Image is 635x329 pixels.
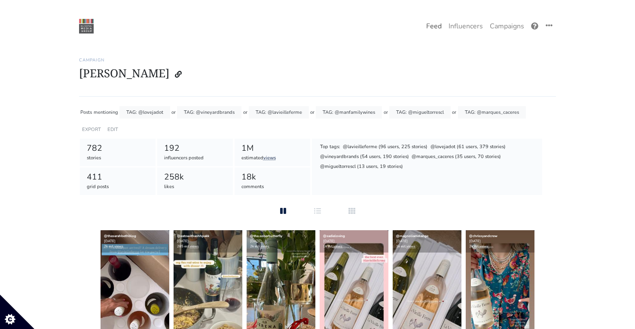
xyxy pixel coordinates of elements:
[79,19,94,34] img: 22:22:48_1550874168
[384,106,388,119] div: or
[411,153,502,161] div: @marques_caceres (35 users, 70 stories)
[241,171,304,183] div: 18k
[104,234,136,238] a: @thesarahbethblog
[423,18,445,35] a: Feed
[87,183,149,191] div: grid posts
[171,106,176,119] div: or
[114,244,123,249] a: views
[458,106,526,119] div: TAG: @marques_caceres
[101,230,169,253] div: [DATE] 2k est.
[333,244,342,249] a: views
[164,171,226,183] div: 258k
[190,244,199,249] a: views
[486,18,528,35] a: Campaigns
[177,234,209,238] a: @eatswithashhpakk
[319,153,409,161] div: @vineyardbrands (54 users, 190 stories)
[319,143,341,151] div: Top tags:
[164,183,226,191] div: likes
[452,106,456,119] div: or
[466,230,534,253] div: [DATE] 2k est.
[319,163,403,171] div: @migueltorrescl (13 users, 19 stories)
[177,106,241,119] div: TAG: @vineyardbrands
[389,106,451,119] div: TAG: @migueltorrescl
[243,106,247,119] div: or
[393,230,461,253] div: [DATE] 1k est.
[260,244,269,249] a: views
[241,183,304,191] div: comments
[79,66,556,82] h1: [PERSON_NAME]
[80,106,92,119] div: Posts
[164,155,226,162] div: influencers posted
[479,244,488,249] a: views
[396,234,428,238] a: @magnoliamelange
[250,234,282,238] a: @the.soberbutterfly
[263,155,276,161] a: views
[87,142,149,155] div: 782
[430,143,506,151] div: @lovejadot (61 users, 379 stories)
[174,230,242,253] div: [DATE] 285 est.
[469,234,498,238] a: @chrissyandcrew
[342,143,428,151] div: @lavieilleferme (96 users, 225 stories)
[82,126,101,133] a: EXPORT
[119,106,170,119] div: TAG: @lovejadot
[316,106,382,119] div: TAG: @manfamilywines
[310,106,314,119] div: or
[107,126,118,133] a: EDIT
[445,18,486,35] a: Influencers
[406,244,415,249] a: views
[241,142,304,155] div: 1M
[164,142,226,155] div: 192
[323,234,345,238] a: @sadieloving
[79,58,556,63] h6: Campaign
[249,106,309,119] div: TAG: @lavieilleferme
[87,171,149,183] div: 411
[320,230,388,253] div: [DATE] 1k est.
[94,106,118,119] div: mentioning
[241,155,304,162] div: estimated
[87,155,149,162] div: stories
[247,230,315,253] div: [DATE] 2k est.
